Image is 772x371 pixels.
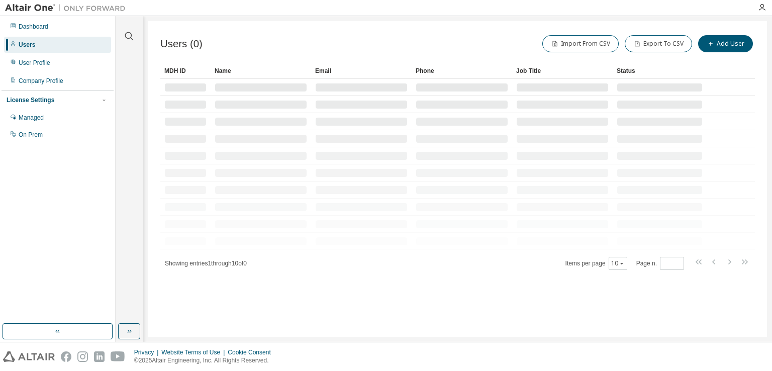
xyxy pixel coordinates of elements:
img: linkedin.svg [94,351,105,362]
div: User Profile [19,59,50,67]
div: Name [215,63,307,79]
div: Job Title [516,63,609,79]
div: Cookie Consent [228,348,276,356]
button: Import From CSV [542,35,619,52]
button: Export To CSV [625,35,692,52]
div: Website Terms of Use [161,348,228,356]
div: MDH ID [164,63,207,79]
div: Email [315,63,408,79]
div: Users [19,41,35,49]
img: Altair One [5,3,131,13]
img: facebook.svg [61,351,71,362]
span: Showing entries 1 through 10 of 0 [165,260,247,267]
div: Dashboard [19,23,48,31]
p: © 2025 Altair Engineering, Inc. All Rights Reserved. [134,356,277,365]
div: Phone [416,63,508,79]
button: Add User [698,35,753,52]
img: instagram.svg [77,351,88,362]
span: Users (0) [160,38,203,50]
div: Company Profile [19,77,63,85]
button: 10 [611,259,625,267]
img: youtube.svg [111,351,125,362]
div: Privacy [134,348,161,356]
span: Page n. [636,257,684,270]
div: Managed [19,114,44,122]
div: License Settings [7,96,54,104]
img: altair_logo.svg [3,351,55,362]
div: On Prem [19,131,43,139]
span: Items per page [565,257,627,270]
div: Status [617,63,703,79]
